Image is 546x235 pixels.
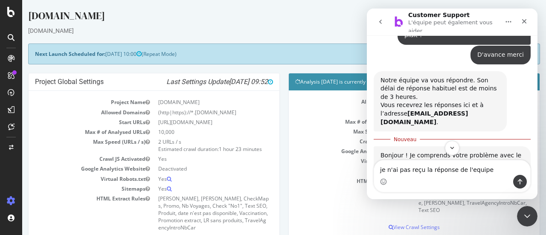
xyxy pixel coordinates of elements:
[392,107,511,117] td: [URL][DOMAIN_NAME]
[13,127,132,137] td: Max # of Analysed URLs
[392,117,511,127] td: 10,000
[392,146,511,156] td: Deactivated
[6,9,518,26] div: [DOMAIN_NAME]
[132,164,251,174] td: Deactivated
[392,156,511,166] td: Yes
[13,174,132,184] td: Virtual Robots.txt
[132,174,251,184] td: Yes
[144,78,251,86] i: Last Settings Update
[132,137,251,154] td: 2 URLs / s Estimated crawl duration:
[83,50,119,58] span: [DATE] 10:00
[273,146,392,156] td: Google Analytics Website
[392,97,511,107] td: (http|https)://*.[DOMAIN_NAME]
[13,184,132,194] td: Sitemaps
[132,97,251,107] td: [DOMAIN_NAME]
[13,50,83,58] strong: Next Launch Scheduled for:
[132,117,251,127] td: [URL][DOMAIN_NAME]
[197,145,240,153] span: 1 hour 23 minutes
[132,127,251,137] td: 10,000
[273,156,392,166] td: Virtual Robots.txt
[392,136,511,146] td: Yes
[392,176,511,215] td: Nb Voyages, Nb Avis, CheckMaps, Check "No1", Vaccination, Promo, LR sans produits, Promotion extr...
[273,166,392,176] td: Sitemaps
[13,137,132,154] td: Max Speed (URLs / s)
[392,127,511,136] td: 2 URLs / s
[132,107,251,117] td: (http|https)://*.[DOMAIN_NAME]
[273,78,511,86] h4: Analysis [DATE] is currently running
[6,44,518,64] div: (Repeat Mode)
[273,176,392,215] td: HTML Extract Rules
[273,223,511,231] p: View Crawl Settings
[132,184,251,194] td: Yes
[367,9,537,199] iframe: Intercom live chat
[273,97,392,107] td: Allowed Domains
[273,127,392,136] td: Max Speed (URLs / s)
[6,26,518,35] div: [DOMAIN_NAME]
[13,117,132,127] td: Start URLs
[13,154,132,164] td: Crawl JS Activated
[273,107,392,117] td: Start URLs
[392,166,511,176] td: Yes
[13,107,132,117] td: Allowed Domains
[273,136,392,146] td: Crawl JS Activated
[13,97,132,107] td: Project Name
[132,154,251,164] td: Yes
[517,206,537,226] iframe: Intercom live chat
[13,78,251,86] h4: Project Global Settings
[13,164,132,174] td: Google Analytics Website
[273,117,392,127] td: Max # of Analysed URLs
[132,194,251,233] td: [PERSON_NAME], [PERSON_NAME], CheckMaps, Promo, Nb Voyages, Check "No1", Text SEO, Produit, date ...
[207,78,251,86] span: [DATE] 09:52
[13,194,132,233] td: HTML Extract Rules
